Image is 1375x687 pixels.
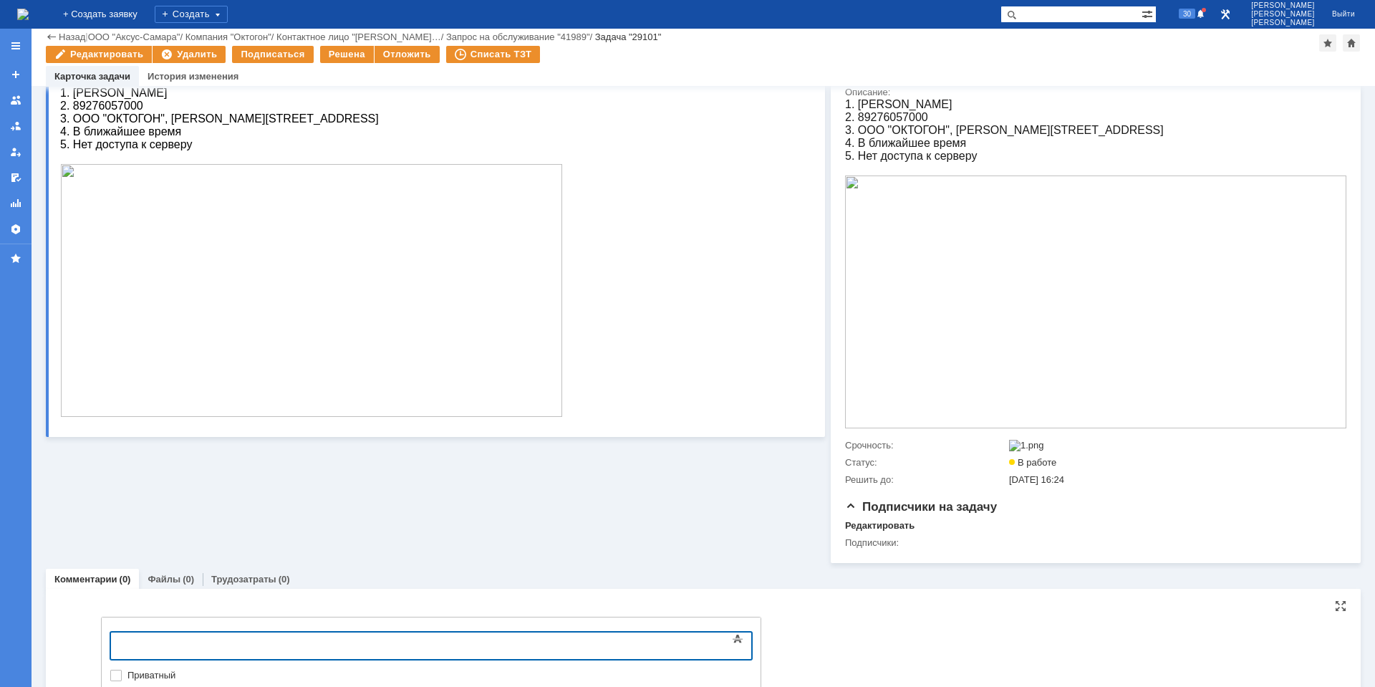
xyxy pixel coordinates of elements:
[1142,6,1156,20] span: Расширенный поиск
[1009,440,1044,451] img: 1.png
[276,32,441,42] a: Контактное лицо "[PERSON_NAME]…
[845,500,997,514] span: Подписчики на задачу
[4,115,27,138] a: Заявки в моей ответственности
[446,32,590,42] a: Запрос на обслуживание "41989"
[4,218,27,241] a: Настройки
[17,9,29,20] img: logo
[595,32,662,42] div: Задача "29101"
[185,32,276,42] div: /
[845,520,915,532] div: Редактировать
[148,574,180,585] a: Файлы
[1251,1,1315,10] span: [PERSON_NAME]
[1009,474,1064,485] span: [DATE] 16:24
[1343,34,1360,52] div: Сделать домашней страницей
[88,32,180,42] a: ООО "Аксус-Самара"
[1251,19,1315,27] span: [PERSON_NAME]
[845,537,1006,549] div: Подписчики:
[185,32,271,42] a: Компания "Октогон"
[729,630,746,648] span: Показать панель инструментов
[183,574,194,585] div: (0)
[4,89,27,112] a: Заявки на командах
[54,71,130,82] a: Карточка задачи
[845,440,1006,451] div: Срочность:
[211,574,276,585] a: Трудозатраты
[279,574,290,585] div: (0)
[845,457,1006,469] div: Статус:
[4,140,27,163] a: Мои заявки
[845,87,1346,98] div: Описание:
[59,32,85,42] a: Назад
[85,31,87,42] div: |
[1319,34,1336,52] div: Добавить в избранное
[4,63,27,86] a: Создать заявку
[446,32,595,42] div: /
[1335,600,1346,612] div: На всю страницу
[1179,9,1195,19] span: 30
[845,474,1006,486] div: Решить до:
[17,9,29,20] a: Перейти на домашнюю страницу
[1251,10,1315,19] span: [PERSON_NAME]
[120,574,131,585] div: (0)
[148,71,238,82] a: История изменения
[54,574,117,585] a: Комментарии
[88,32,185,42] div: /
[4,166,27,189] a: Мои согласования
[1009,457,1056,468] span: В работе
[276,32,446,42] div: /
[155,6,228,23] div: Создать
[1217,6,1234,23] a: Перейти в интерфейс администратора
[4,192,27,215] a: Отчеты
[127,670,749,681] label: Приватный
